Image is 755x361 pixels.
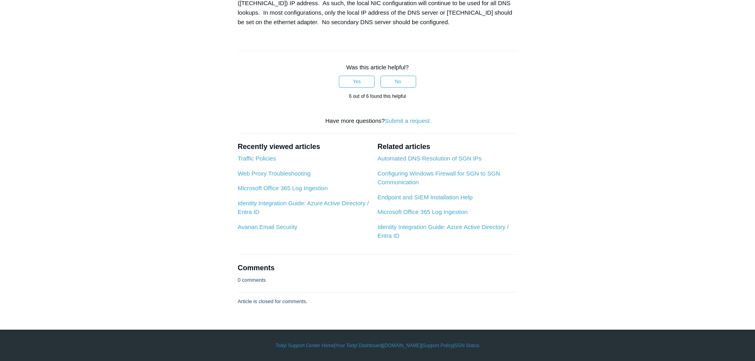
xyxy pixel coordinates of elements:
[148,342,608,349] div: | | | |
[377,194,472,201] a: Endpoint and SIEM Installation Help
[377,170,500,186] a: Configuring Windows Firewall for SGN to SGN Communication
[238,223,298,230] a: Avanan Email Security
[238,276,266,284] p: 0 comments
[275,342,334,349] a: Todyl Support Center Home
[238,185,328,191] a: Microsoft Office 365 Log Ingestion
[455,342,480,349] a: SGN Status
[238,117,518,126] div: Have more questions?
[377,141,517,152] h2: Related articles
[377,155,482,162] a: Automated DNS Resolution of SGN IPs
[385,117,430,124] a: Submit a request
[383,342,421,349] a: [DOMAIN_NAME]
[238,170,311,177] a: Web Proxy Troubleshooting
[377,208,467,215] a: Microsoft Office 365 Log Ingestion
[238,263,518,273] h2: Comments
[238,141,370,152] h2: Recently viewed articles
[380,76,416,88] button: This article was not helpful
[422,342,453,349] a: Support Policy
[377,223,508,239] a: Identity Integration Guide: Azure Active Directory / Entra ID
[339,76,375,88] button: This article was helpful
[335,342,382,349] a: Your Todyl Dashboard
[346,64,409,71] span: Was this article helpful?
[238,155,276,162] a: Traffic Policies
[238,200,369,216] a: Identity Integration Guide: Azure Active Directory / Entra ID
[349,94,406,99] span: 6 out of 6 found this helpful
[238,298,308,306] p: Article is closed for comments.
